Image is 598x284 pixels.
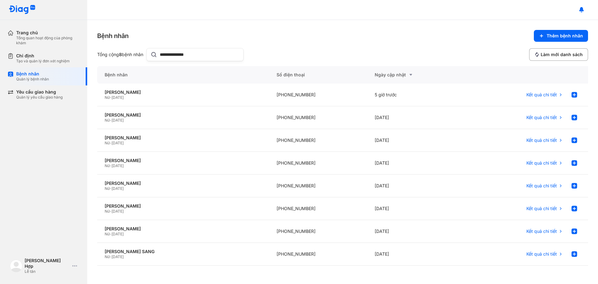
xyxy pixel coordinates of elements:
div: [PERSON_NAME] [105,226,262,232]
span: Kết quả chi tiết [526,229,557,234]
div: [DATE] [367,197,465,220]
div: [DATE] [367,129,465,152]
span: 8 [119,52,122,57]
div: Tổng quan hoạt động của phòng khám [16,36,80,46]
span: - [110,163,112,168]
img: logo [10,260,22,272]
div: [DATE] [367,220,465,243]
span: Kết quả chi tiết [526,183,557,189]
span: [DATE] [112,141,124,145]
div: Quản lý yêu cầu giao hàng [16,95,63,100]
div: [PERSON_NAME] [105,89,262,95]
button: Thêm bệnh nhân [534,30,588,42]
span: Làm mới danh sách [541,52,583,57]
div: [PERSON_NAME] SANG [105,249,262,254]
div: [PHONE_NUMBER] [269,175,367,197]
span: - [110,118,112,123]
div: 5 giờ trước [367,84,465,106]
span: [DATE] [112,118,124,123]
span: Kết quả chi tiết [526,137,557,143]
div: Quản lý bệnh nhân [16,77,49,82]
div: Bệnh nhân [97,31,129,40]
div: [PERSON_NAME] [105,135,262,141]
div: [DATE] [367,106,465,129]
span: Nữ [105,209,110,214]
div: Yêu cầu giao hàng [16,89,63,95]
div: [PERSON_NAME] Hợp [25,258,70,269]
span: Nữ [105,232,110,236]
div: Chỉ định [16,53,70,59]
span: Nữ [105,141,110,145]
div: Ngày cập nhật [375,71,458,79]
span: Nữ [105,163,110,168]
div: [DATE] [367,152,465,175]
button: Làm mới danh sách [529,48,588,61]
span: Kết quả chi tiết [526,92,557,98]
div: [PHONE_NUMBER] [269,106,367,129]
span: - [110,254,112,259]
div: Số điện thoại [269,66,367,84]
div: Bệnh nhân [97,66,269,84]
span: Thêm bệnh nhân [547,33,583,39]
div: [DATE] [367,243,465,266]
div: [PHONE_NUMBER] [269,129,367,152]
span: - [110,209,112,214]
div: [PHONE_NUMBER] [269,197,367,220]
span: Nữ [105,118,110,123]
span: Nữ [105,254,110,259]
span: - [110,141,112,145]
div: Bệnh nhân [16,71,49,77]
div: [PHONE_NUMBER] [269,220,367,243]
span: [DATE] [112,232,124,236]
span: [DATE] [112,163,124,168]
span: - [110,232,112,236]
span: [DATE] [112,95,124,100]
span: Nữ [105,186,110,191]
div: [PERSON_NAME] [105,158,262,163]
span: Kết quả chi tiết [526,206,557,211]
div: Tạo và quản lý đơn xét nghiệm [16,59,70,64]
div: [PHONE_NUMBER] [269,243,367,266]
span: - [110,95,112,100]
div: Lễ tân [25,269,70,274]
div: [DATE] [367,175,465,197]
div: [PHONE_NUMBER] [269,84,367,106]
div: [PERSON_NAME] [105,181,262,186]
span: [DATE] [112,186,124,191]
div: Trang chủ [16,30,80,36]
div: [PHONE_NUMBER] [269,152,367,175]
span: Nữ [105,95,110,100]
span: [DATE] [112,209,124,214]
div: [PERSON_NAME] [105,112,262,118]
span: Kết quả chi tiết [526,251,557,257]
span: Kết quả chi tiết [526,160,557,166]
img: logo [9,5,36,15]
span: Kết quả chi tiết [526,115,557,120]
span: - [110,186,112,191]
span: [DATE] [112,254,124,259]
div: [PERSON_NAME] [105,203,262,209]
div: Tổng cộng bệnh nhân [97,52,144,57]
